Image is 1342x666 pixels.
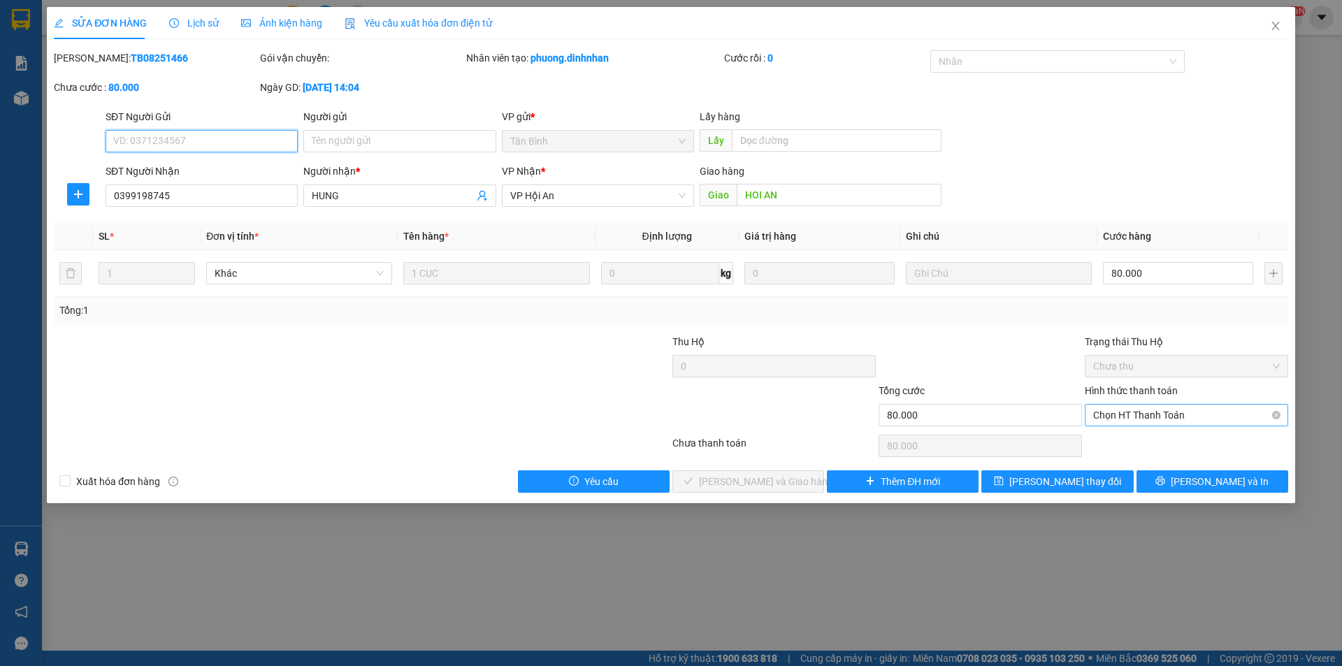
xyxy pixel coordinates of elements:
span: [PERSON_NAME] và In [1171,474,1269,489]
span: kg [719,262,733,284]
input: Ghi Chú [906,262,1092,284]
label: Hình thức thanh toán [1085,385,1178,396]
span: Tổng cước [879,385,925,396]
span: printer [1155,476,1165,487]
span: plus [865,476,875,487]
div: Cước rồi : [724,50,928,66]
span: Lấy [700,129,732,152]
b: TB08251466 [131,52,188,64]
div: [PERSON_NAME]: [54,50,257,66]
b: 0 [767,52,773,64]
input: Dọc đường [737,184,941,206]
span: Xuất hóa đơn hàng [71,474,166,489]
span: Thu Hộ [672,336,705,347]
th: Ghi chú [900,223,1097,250]
span: close-circle [1272,411,1280,419]
span: Định lượng [642,231,692,242]
input: Dọc đường [732,129,941,152]
span: Chưa thu [1093,356,1280,377]
div: SĐT Người Nhận [106,164,298,179]
span: plus [68,189,89,200]
span: Yêu cầu xuất hóa đơn điện tử [345,17,492,29]
button: printer[PERSON_NAME] và In [1137,470,1288,493]
span: Ảnh kiện hàng [241,17,322,29]
span: Tên hàng [403,231,449,242]
span: info-circle [168,477,178,486]
span: Giá trị hàng [744,231,796,242]
span: Khác [215,263,384,284]
span: close [1270,20,1281,31]
div: Nhân viên tạo: [466,50,721,66]
button: check[PERSON_NAME] và Giao hàng [672,470,824,493]
span: Đơn vị tính [206,231,259,242]
span: Thêm ĐH mới [881,474,940,489]
div: Gói vận chuyển: [260,50,463,66]
button: plus [1264,262,1283,284]
button: exclamation-circleYêu cầu [518,470,670,493]
div: Ngày GD: [260,80,463,95]
div: Trạng thái Thu Hộ [1085,334,1288,349]
span: [PERSON_NAME] thay đổi [1009,474,1121,489]
img: icon [345,18,356,29]
span: Giao [700,184,737,206]
span: VP Nhận [502,166,541,177]
button: plusThêm ĐH mới [827,470,979,493]
span: save [994,476,1004,487]
button: delete [59,262,82,284]
span: SL [99,231,110,242]
span: Lấy hàng [700,111,740,122]
b: 80.000 [108,82,139,93]
input: 0 [744,262,895,284]
span: Yêu cầu [584,474,619,489]
button: Close [1256,7,1295,46]
span: VP Hội An [510,185,686,206]
div: Chưa thanh toán [671,435,877,460]
span: Chọn HT Thanh Toán [1093,405,1280,426]
b: [DATE] 14:04 [303,82,359,93]
span: Giao hàng [700,166,744,177]
span: clock-circle [169,18,179,28]
div: Người nhận [303,164,496,179]
button: plus [67,183,89,205]
span: Lịch sử [169,17,219,29]
div: VP gửi [502,109,694,124]
span: Cước hàng [1103,231,1151,242]
div: Người gửi [303,109,496,124]
span: exclamation-circle [569,476,579,487]
span: SỬA ĐƠN HÀNG [54,17,147,29]
span: Tân Bình [510,131,686,152]
div: SĐT Người Gửi [106,109,298,124]
div: Chưa cước : [54,80,257,95]
span: edit [54,18,64,28]
span: picture [241,18,251,28]
div: Tổng: 1 [59,303,518,318]
input: VD: Bàn, Ghế [403,262,589,284]
b: phuong.dinhnhan [531,52,609,64]
span: user-add [477,190,488,201]
button: save[PERSON_NAME] thay đổi [981,470,1133,493]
